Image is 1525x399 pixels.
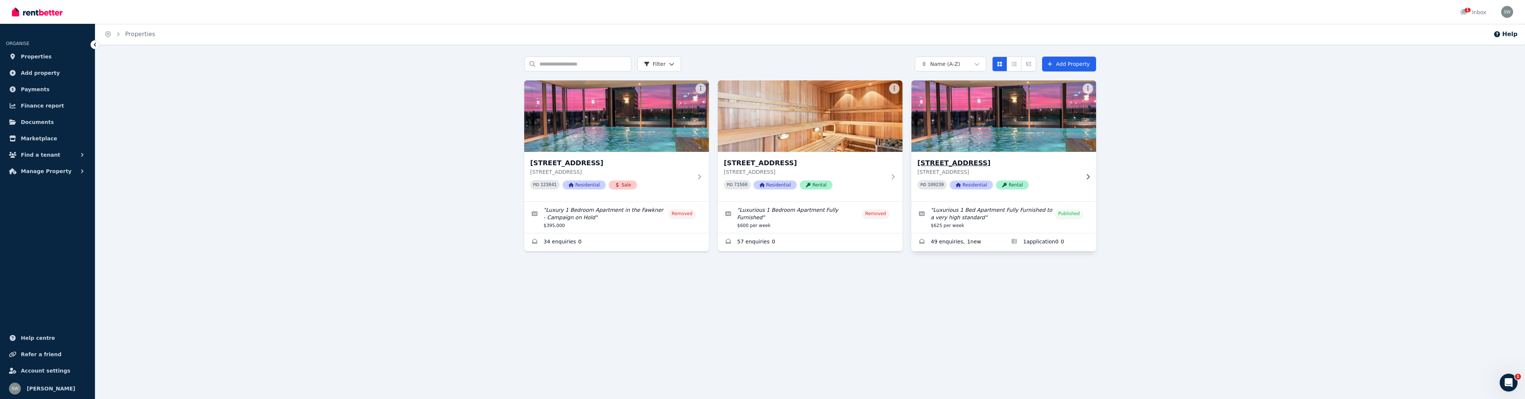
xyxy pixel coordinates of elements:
img: RentBetter [12,6,63,17]
img: 307/499 St Kilda Road, Melbourne [907,79,1101,154]
a: 208/499 St Kilda Road, Melbourne[STREET_ADDRESS][STREET_ADDRESS]PID 71566ResidentialRental [718,80,902,201]
span: Manage Property [21,167,71,176]
p: [STREET_ADDRESS] [530,168,693,176]
a: Finance report [6,98,89,113]
span: Help centre [21,333,55,342]
a: Documents [6,115,89,130]
span: Find a tenant [21,150,60,159]
a: Edit listing: Luxury 1 Bedroom Apartment in the Fawkner - Campaign on Hold [524,202,709,233]
img: 208/499 St Kilda Road, Melbourne [718,80,902,152]
a: 208/499 St Kilda Road, Melbourne[STREET_ADDRESS][STREET_ADDRESS]PID 123841ResidentialSale [524,80,709,201]
p: [STREET_ADDRESS] [917,168,1080,176]
a: Enquiries for 307/499 St Kilda Road, Melbourne [911,233,1004,251]
span: Refer a friend [21,350,61,359]
button: Name (A-Z) [915,57,986,71]
span: Rental [996,181,1029,189]
a: Edit listing: Luxurious 1 Bedroom Apartment Fully Furnished [718,202,902,233]
a: Properties [6,49,89,64]
span: Name (A-Z) [930,60,960,68]
span: Residential [950,181,993,189]
span: Finance report [21,101,64,110]
button: More options [695,83,706,94]
span: Documents [21,118,54,127]
span: Account settings [21,366,70,375]
span: [PERSON_NAME] [27,384,75,393]
iframe: Intercom live chat [1500,374,1518,392]
span: Residential [754,181,797,189]
h3: [STREET_ADDRESS] [530,158,693,168]
button: Find a tenant [6,147,89,162]
span: 1 [1465,8,1471,12]
a: Enquiries for 208/499 St Kilda Road, Melbourne [718,233,902,251]
a: Enquiries for 208/499 St Kilda Road, Melbourne [524,233,709,251]
span: Sale [609,181,637,189]
img: Simon Walker [1501,6,1513,18]
small: PID [727,183,733,187]
a: Account settings [6,363,89,378]
button: Manage Property [6,164,89,179]
button: Help [1493,30,1518,39]
a: Edit listing: Luxurious 1 Bed Apartment Fully Furnished to a very high standard [911,202,1096,233]
a: Properties [125,31,155,38]
a: Add Property [1042,57,1096,71]
a: Applications for 307/499 St Kilda Road, Melbourne [1004,233,1096,251]
nav: Breadcrumb [95,24,164,45]
small: PID [533,183,539,187]
a: 307/499 St Kilda Road, Melbourne[STREET_ADDRESS][STREET_ADDRESS]PID 109239ResidentialRental [911,80,1096,201]
img: 208/499 St Kilda Road, Melbourne [524,80,709,152]
div: View options [992,57,1036,71]
img: Simon Walker [9,383,21,395]
button: Expanded list view [1021,57,1036,71]
span: Filter [644,60,666,68]
span: Add property [21,68,60,77]
span: Rental [800,181,832,189]
a: Marketplace [6,131,89,146]
span: 1 [1515,374,1521,380]
button: More options [1083,83,1093,94]
a: Payments [6,82,89,97]
span: Residential [563,181,606,189]
button: Compact list view [1007,57,1022,71]
h3: [STREET_ADDRESS] [724,158,886,168]
small: PID [920,183,926,187]
span: Payments [21,85,50,94]
div: Inbox [1460,9,1486,16]
a: Help centre [6,331,89,345]
h3: [STREET_ADDRESS] [917,158,1080,168]
code: 71566 [734,182,748,188]
a: Add property [6,66,89,80]
button: Filter [637,57,681,71]
span: ORGANISE [6,41,29,46]
code: 123841 [541,182,557,188]
code: 109239 [928,182,944,188]
button: More options [889,83,900,94]
span: Properties [21,52,52,61]
a: Refer a friend [6,347,89,362]
p: [STREET_ADDRESS] [724,168,886,176]
span: Marketplace [21,134,57,143]
button: Card view [992,57,1007,71]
